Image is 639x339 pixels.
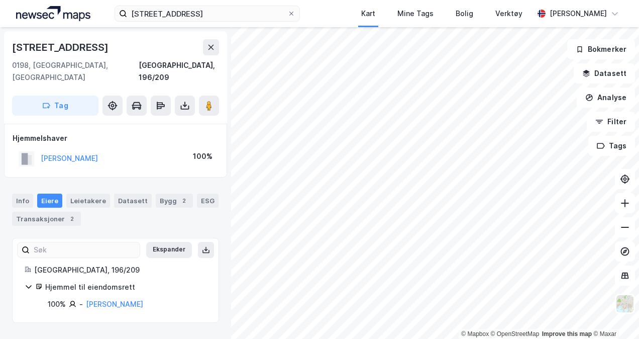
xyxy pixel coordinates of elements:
div: 100% [48,298,66,310]
button: Ekspander [146,242,192,258]
div: Eiere [37,194,62,208]
button: Analyse [577,88,635,108]
div: Verktøy [495,8,522,20]
a: Improve this map [542,330,592,337]
div: [STREET_ADDRESS] [12,39,111,55]
div: 2 [179,196,189,206]
div: 0198, [GEOGRAPHIC_DATA], [GEOGRAPHIC_DATA] [12,59,139,83]
a: [PERSON_NAME] [86,300,143,308]
div: Leietakere [66,194,110,208]
button: Filter [587,112,635,132]
div: ESG [197,194,219,208]
button: Datasett [574,63,635,83]
button: Bokmerker [567,39,635,59]
div: Kart [361,8,375,20]
div: - [79,298,83,310]
div: 2 [67,214,77,224]
div: [GEOGRAPHIC_DATA], 196/209 [34,264,206,276]
div: Datasett [114,194,152,208]
div: Info [12,194,33,208]
div: 100% [193,150,212,162]
iframe: Chat Widget [589,291,639,339]
div: Mine Tags [397,8,434,20]
div: Kontrollprogram for chat [589,291,639,339]
input: Søk [30,242,140,258]
a: Mapbox [461,330,489,337]
div: [PERSON_NAME] [550,8,607,20]
div: Transaksjoner [12,212,81,226]
div: Bygg [156,194,193,208]
button: Tag [12,96,98,116]
button: Tags [588,136,635,156]
input: Søk på adresse, matrikkel, gårdeiere, leietakere eller personer [127,6,287,21]
div: [GEOGRAPHIC_DATA], 196/209 [139,59,219,83]
div: Hjemmel til eiendomsrett [45,281,206,293]
div: Hjemmelshaver [13,132,219,144]
a: OpenStreetMap [491,330,540,337]
div: Bolig [456,8,473,20]
img: logo.a4113a55bc3d86da70a041830d287a7e.svg [16,6,90,21]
